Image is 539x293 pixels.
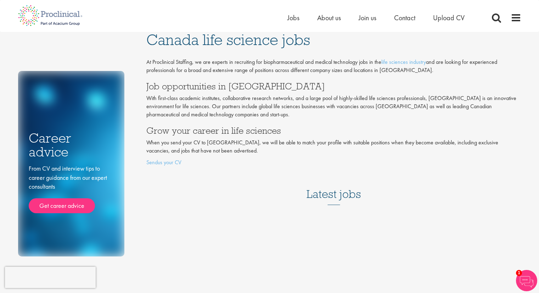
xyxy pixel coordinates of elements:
h3: Latest jobs [307,170,361,205]
a: Contact [394,13,415,22]
a: Get career advice [29,198,95,213]
p: With first-class academic institutes, collaborative research networks, and a large pool of highly... [146,94,521,119]
p: When you send your CV to [GEOGRAPHIC_DATA], we will be able to match your profile with suitable p... [146,139,521,155]
a: Jobs [287,13,299,22]
span: 1 [516,270,522,276]
p: At Proclinical Staffing, we are experts in recruiting for biopharmaceutical and medical technolog... [146,58,521,74]
span: Canada life science jobs [146,30,310,49]
img: Chatbot [516,270,537,291]
iframe: reCAPTCHA [5,267,96,288]
a: Upload CV [433,13,465,22]
a: Join us [359,13,376,22]
h3: Grow your career in life sciences [146,126,521,135]
h3: Career advice [29,131,114,159]
a: Sendus your CV [146,159,181,166]
a: About us [317,13,341,22]
h3: Job opportunities in [GEOGRAPHIC_DATA] [146,82,521,91]
div: From CV and interview tips to career guidance from our expert consultants [29,164,114,213]
a: life sciences industry [381,58,426,66]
